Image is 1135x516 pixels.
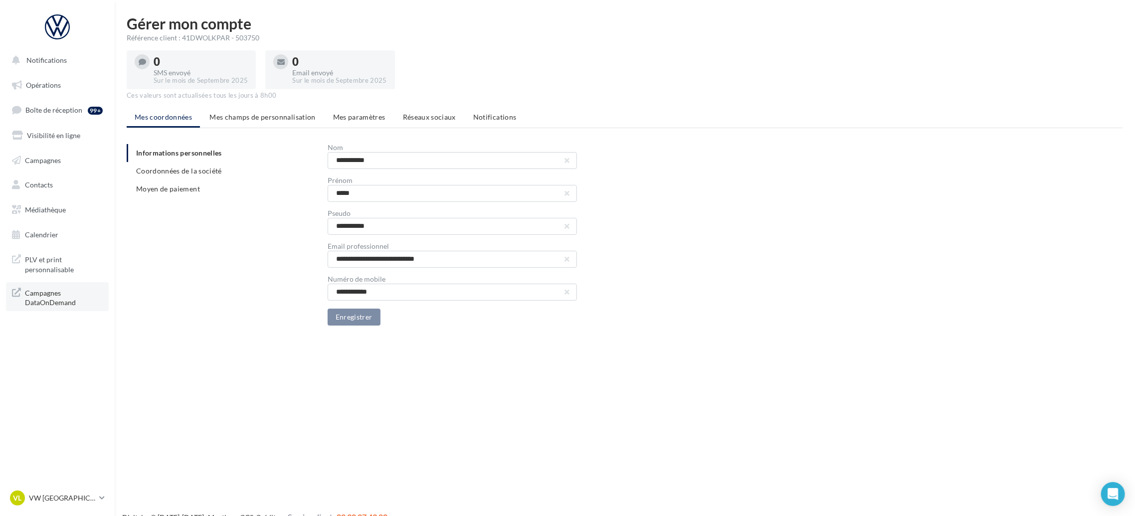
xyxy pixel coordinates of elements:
a: Campagnes DataOnDemand [6,282,109,312]
a: Campagnes [6,150,109,171]
div: Référence client : 41DWOLKPAR - 503750 [127,33,1123,43]
div: Ces valeurs sont actualisées tous les jours à 8h00 [127,91,1123,100]
div: SMS envoyé [154,69,248,76]
span: Coordonnées de la société [136,167,222,175]
span: Campagnes DataOnDemand [25,286,103,308]
span: Contacts [25,180,53,189]
span: Mes paramètres [333,113,385,121]
div: Sur le mois de Septembre 2025 [292,76,386,85]
span: Médiathèque [25,205,66,214]
div: Sur le mois de Septembre 2025 [154,76,248,85]
div: Nom [328,144,577,151]
span: Mes champs de personnalisation [209,113,316,121]
span: Campagnes [25,156,61,164]
div: 0 [154,56,248,67]
div: 0 [292,56,386,67]
a: Calendrier [6,224,109,245]
span: Réseaux sociaux [403,113,456,121]
a: Opérations [6,75,109,96]
h1: Gérer mon compte [127,16,1123,31]
button: Notifications [6,50,105,71]
div: Prénom [328,177,577,184]
div: Open Intercom Messenger [1101,482,1125,506]
a: Visibilité en ligne [6,125,109,146]
p: VW [GEOGRAPHIC_DATA] [29,493,95,503]
a: VL VW [GEOGRAPHIC_DATA] [8,489,107,508]
span: Moyen de paiement [136,184,200,193]
span: Notifications [26,56,67,64]
span: Visibilité en ligne [27,131,80,140]
span: Calendrier [25,230,58,239]
div: Numéro de mobile [328,276,577,283]
span: Boîte de réception [25,106,82,114]
span: Opérations [26,81,61,89]
div: Pseudo [328,210,577,217]
span: PLV et print personnalisable [25,253,103,274]
a: Contacts [6,174,109,195]
a: Boîte de réception99+ [6,99,109,121]
div: 99+ [88,107,103,115]
button: Enregistrer [328,309,380,326]
span: VL [13,493,22,503]
div: Email professionnel [328,243,577,250]
span: Notifications [473,113,517,121]
a: Médiathèque [6,199,109,220]
a: PLV et print personnalisable [6,249,109,278]
div: Email envoyé [292,69,386,76]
